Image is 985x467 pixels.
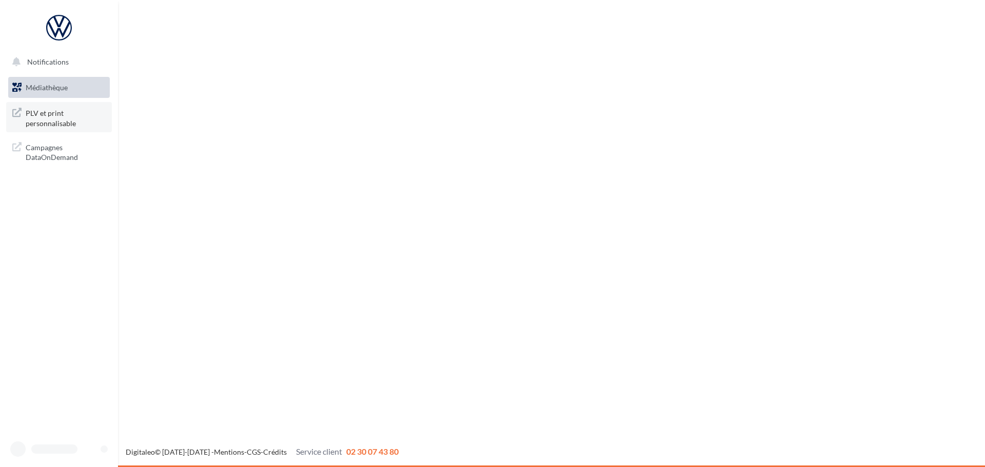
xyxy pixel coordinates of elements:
[6,77,112,98] a: Médiathèque
[26,106,106,128] span: PLV et print personnalisable
[126,448,155,456] a: Digitaleo
[247,448,261,456] a: CGS
[26,83,68,92] span: Médiathèque
[6,102,112,132] a: PLV et print personnalisable
[296,446,342,456] span: Service client
[126,448,399,456] span: © [DATE]-[DATE] - - -
[26,140,106,163] span: Campagnes DataOnDemand
[27,57,69,66] span: Notifications
[346,446,399,456] span: 02 30 07 43 80
[214,448,244,456] a: Mentions
[263,448,287,456] a: Crédits
[6,136,112,167] a: Campagnes DataOnDemand
[6,51,108,73] button: Notifications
